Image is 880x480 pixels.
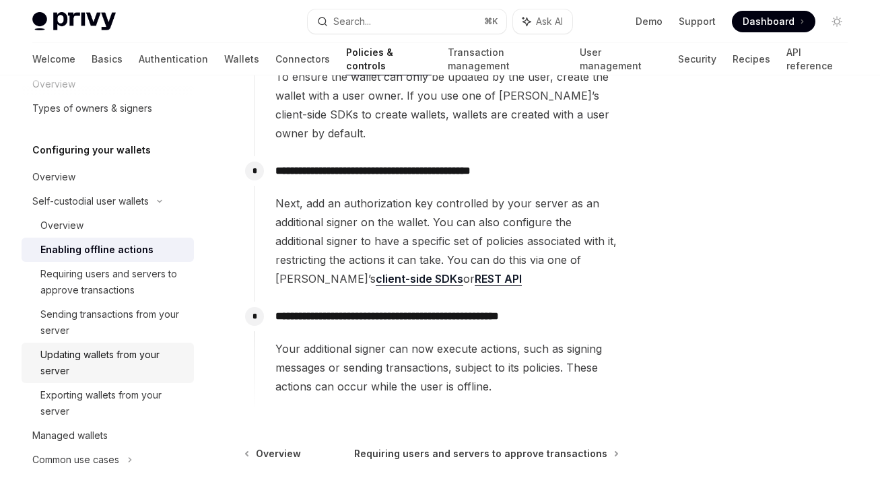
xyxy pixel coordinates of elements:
[22,302,194,343] a: Sending transactions from your server
[22,423,194,448] a: Managed wallets
[275,67,618,143] span: To ensure the wallet can only be updated by the user, create the wallet with a user owner. If you...
[354,447,617,460] a: Requiring users and servers to approve transactions
[40,242,154,258] div: Enabling offline actions
[275,43,330,75] a: Connectors
[22,238,194,262] a: Enabling offline actions
[40,387,186,419] div: Exporting wallets from your server
[32,169,75,185] div: Overview
[636,15,663,28] a: Demo
[308,9,506,34] button: Search...⌘K
[32,193,149,209] div: Self-custodial user wallets
[246,447,301,460] a: Overview
[743,15,794,28] span: Dashboard
[732,11,815,32] a: Dashboard
[275,194,618,288] span: Next, add an authorization key controlled by your server as an additional signer on the wallet. Y...
[354,447,607,460] span: Requiring users and servers to approve transactions
[22,213,194,238] a: Overview
[256,447,301,460] span: Overview
[475,272,522,286] a: REST API
[22,262,194,302] a: Requiring users and servers to approve transactions
[32,427,108,444] div: Managed wallets
[22,383,194,423] a: Exporting wallets from your server
[275,339,618,396] span: Your additional signer can now execute actions, such as signing messages or sending transactions,...
[679,15,716,28] a: Support
[448,43,564,75] a: Transaction management
[678,43,716,75] a: Security
[22,96,194,121] a: Types of owners & signers
[32,100,152,116] div: Types of owners & signers
[139,43,208,75] a: Authentication
[40,266,186,298] div: Requiring users and servers to approve transactions
[40,217,83,234] div: Overview
[32,43,75,75] a: Welcome
[224,43,259,75] a: Wallets
[513,9,572,34] button: Ask AI
[333,13,371,30] div: Search...
[32,12,116,31] img: light logo
[376,272,463,286] a: client-side SDKs
[346,43,432,75] a: Policies & controls
[786,43,848,75] a: API reference
[40,306,186,339] div: Sending transactions from your server
[733,43,770,75] a: Recipes
[484,16,498,27] span: ⌘ K
[22,165,194,189] a: Overview
[92,43,123,75] a: Basics
[32,452,119,468] div: Common use cases
[580,43,662,75] a: User management
[826,11,848,32] button: Toggle dark mode
[40,347,186,379] div: Updating wallets from your server
[536,15,563,28] span: Ask AI
[32,142,151,158] h5: Configuring your wallets
[22,343,194,383] a: Updating wallets from your server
